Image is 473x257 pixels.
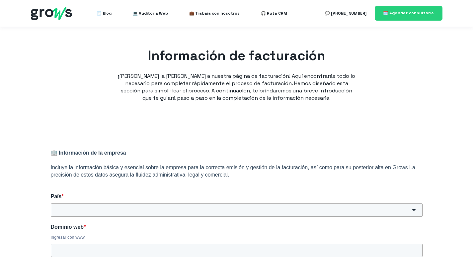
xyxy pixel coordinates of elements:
div: Ingresar con www. [51,234,423,240]
a: 🎧 Ruta CRM [261,7,287,20]
strong: 🏢 Información de la empresa [51,150,126,156]
a: 🧾 Blog [97,7,112,20]
span: Dominio web [51,224,84,230]
p: Incluye la información básica y esencial sobre la empresa para la correcta emisión y gestión de l... [51,164,423,179]
iframe: Chat Widget [440,225,473,257]
a: 💼 Trabaja con nosotros [189,7,240,20]
img: grows - hubspot [31,7,72,20]
h1: Información de facturación [117,47,356,65]
span: País [51,193,62,199]
a: 🗓️ Agendar consultoría [375,6,442,20]
p: ¡[PERSON_NAME] la [PERSON_NAME] a nuestra página de facturación! Aquí encontrarás todo lo necesar... [117,72,356,102]
span: 🗓️ Agendar consultoría [383,10,434,16]
a: 💻 Auditoría Web [133,7,168,20]
a: 💬 [PHONE_NUMBER] [325,7,366,20]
